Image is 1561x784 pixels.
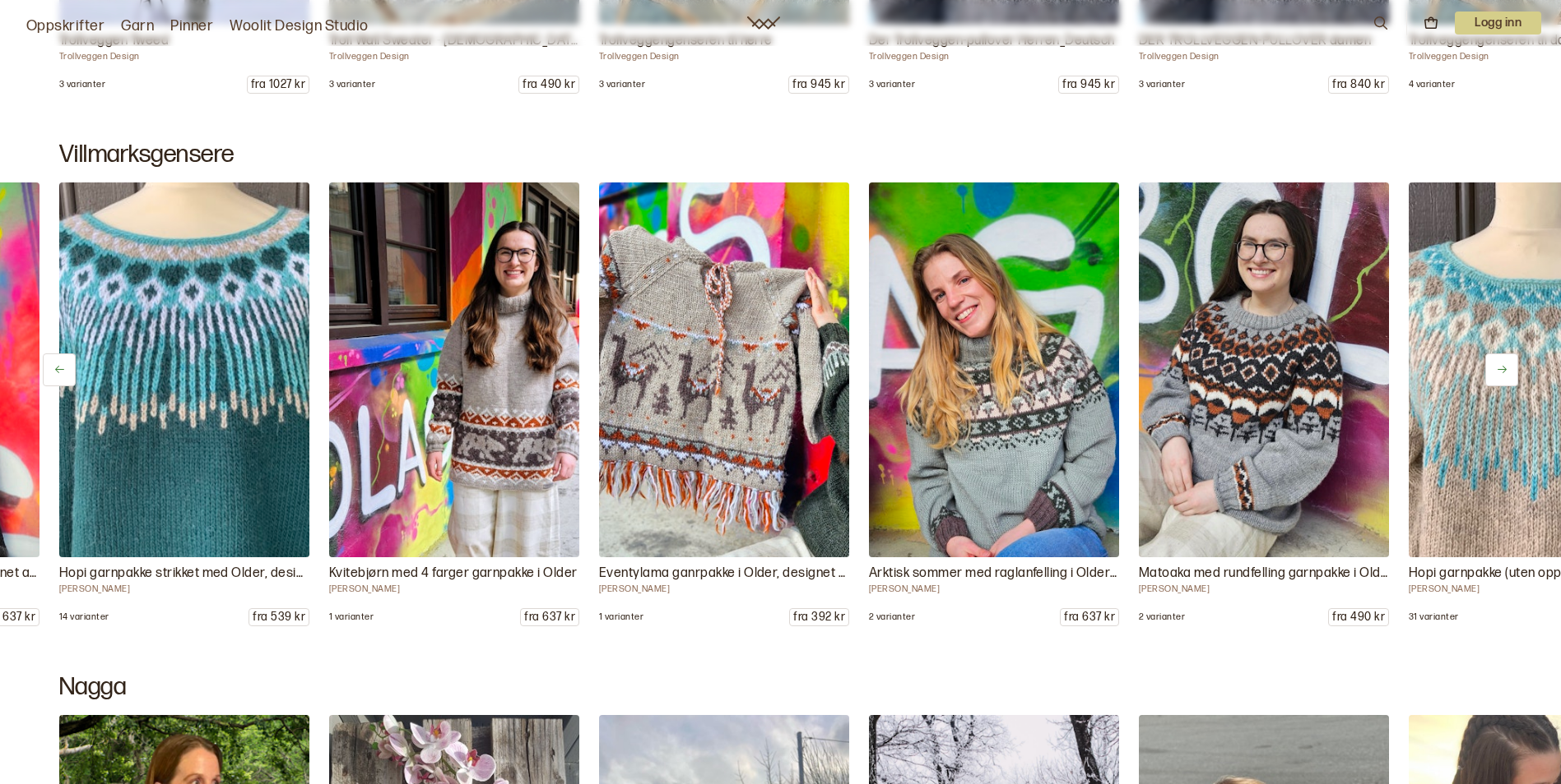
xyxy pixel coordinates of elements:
a: Woolit [747,16,780,30]
a: Linka Neumann Denne oppskriften finnes kun i Boken "Villmarksgensere - varme gensere til små og s... [329,182,579,626]
img: Linka Neumann Villmarksgensere Vi har garnpakke uten oppskrift til Arktisk sommer, designet av Li... [869,182,1119,557]
p: 3 varianter [869,79,915,90]
p: 1 varianter [599,611,643,623]
p: 3 varianter [59,79,105,90]
p: [PERSON_NAME] [869,583,1119,595]
a: Woolit Design Studio [230,15,369,38]
p: Trollveggen Design [329,51,579,62]
a: Linka Neumann Garnpakke til Eventyrlama er designet av Linka Neumann. Strikkepakken er i Older fr... [599,182,849,626]
p: fra 490 kr [1329,609,1388,625]
p: fra 1027 kr [248,76,309,93]
p: fra 637 kr [521,609,578,625]
p: [PERSON_NAME] [329,583,579,595]
a: Pinner [170,15,213,38]
p: 2 varianter [1139,611,1185,623]
h2: Nagga [59,672,1502,702]
p: Trollveggen Design [1139,51,1389,62]
p: [PERSON_NAME] [599,583,849,595]
button: User dropdown [1455,12,1541,35]
p: fra 637 kr [1061,609,1118,625]
img: Linka Neumann Denne oppskriften finnes kun i Boken "Villmarksgensere - varme gensere til små og s... [59,182,309,557]
p: Eventylama ganrpakke i Older, designet av [PERSON_NAME] [599,564,849,583]
img: Linka Neumann Enkeltoppskrifter Vi har heldigital oppskrift og strikkepakke til Matoaka med rundf... [1139,182,1389,557]
a: Linka Neumann Villmarksgensere Vi har garnpakke uten oppskrift til Arktisk sommer, designet av Li... [869,182,1119,626]
a: Garn [121,15,154,38]
p: Trollveggen Design [599,51,849,62]
img: Linka Neumann Garnpakke til Eventyrlama er designet av Linka Neumann. Strikkepakken er i Older fr... [599,182,849,557]
p: Matoaka med rundfelling garnpakke i Older [1139,564,1389,583]
p: fra 945 kr [1059,76,1118,93]
p: 2 varianter [869,611,915,623]
p: fra 840 kr [1329,76,1388,93]
a: Linka Neumann Enkeltoppskrifter Vi har heldigital oppskrift og strikkepakke til Matoaka med rundf... [1139,182,1389,626]
p: Trollveggen Design [59,51,309,62]
h2: Villmarksgensere [59,140,1502,169]
p: 31 varianter [1409,611,1459,623]
p: Trollveggen Design [869,51,1119,62]
p: 3 varianter [1139,79,1185,90]
p: 1 varianter [329,611,374,623]
p: fra 392 kr [790,609,848,625]
p: [PERSON_NAME] [1139,583,1389,595]
img: Linka Neumann Denne oppskriften finnes kun i Boken "Villmarksgensere - varme gensere til små og s... [329,182,579,557]
p: Logg inn [1455,12,1541,35]
p: [PERSON_NAME] [59,583,309,595]
p: fra 490 kr [519,76,578,93]
p: fra 539 kr [249,609,309,625]
p: Hopi garnpakke strikket med Older, designet av [PERSON_NAME] [59,564,309,583]
p: 3 varianter [599,79,645,90]
p: Arktisk sommer med raglanfelling i Older designet av [PERSON_NAME] [869,564,1119,583]
p: 14 varianter [59,611,109,623]
a: Oppskrifter [26,15,105,38]
a: Linka Neumann Denne oppskriften finnes kun i Boken "Villmarksgensere - varme gensere til små og s... [59,182,309,626]
p: Kvitebjørn med 4 farger garnpakke i Older [329,564,579,583]
p: fra 945 kr [789,76,848,93]
p: 3 varianter [329,79,375,90]
p: 4 varianter [1409,79,1455,90]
